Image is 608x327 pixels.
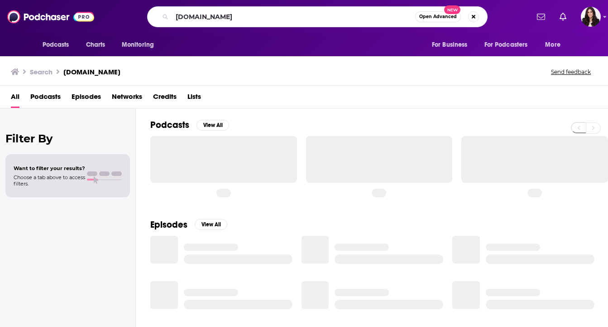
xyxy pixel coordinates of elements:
[172,10,415,24] input: Search podcasts, credits, & more...
[548,68,594,76] button: Send feedback
[86,39,105,51] span: Charts
[11,89,19,108] a: All
[556,9,570,24] a: Show notifications dropdown
[484,39,528,51] span: For Podcasters
[147,6,488,27] div: Search podcasts, credits, & more...
[479,36,541,54] button: open menu
[545,39,560,51] span: More
[72,89,101,108] a: Episodes
[115,36,166,54] button: open menu
[187,89,201,108] a: Lists
[112,89,142,108] a: Networks
[5,132,130,145] h2: Filter By
[150,119,189,131] h2: Podcasts
[7,8,94,25] img: Podchaser - Follow, Share and Rate Podcasts
[63,68,120,76] h3: [DOMAIN_NAME]
[415,11,461,22] button: Open AdvancedNew
[150,219,227,230] a: EpisodesView All
[195,219,227,230] button: View All
[153,89,177,108] a: Credits
[122,39,154,51] span: Monitoring
[426,36,479,54] button: open menu
[30,68,53,76] h3: Search
[533,9,549,24] a: Show notifications dropdown
[150,119,229,131] a: PodcastsView All
[80,36,111,54] a: Charts
[36,36,81,54] button: open menu
[581,7,601,27] img: User Profile
[432,39,468,51] span: For Business
[14,165,85,171] span: Want to filter your results?
[43,39,69,51] span: Podcasts
[581,7,601,27] span: Logged in as RebeccaShapiro
[150,219,187,230] h2: Episodes
[539,36,572,54] button: open menu
[444,5,460,14] span: New
[196,120,229,131] button: View All
[581,7,601,27] button: Show profile menu
[30,89,61,108] a: Podcasts
[14,174,85,187] span: Choose a tab above to access filters.
[419,15,457,19] span: Open Advanced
